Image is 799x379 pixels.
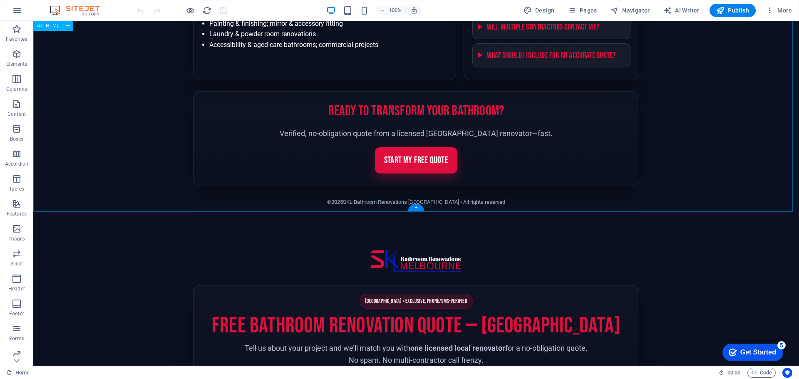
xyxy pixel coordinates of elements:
button: reload [202,5,212,15]
p: Header [8,285,25,292]
p: Boxes [10,136,24,142]
div: Get Started 5 items remaining, 0% complete [7,4,67,22]
p: Columns [6,86,27,92]
span: Code [751,368,772,378]
span: More [766,6,792,15]
p: Features [7,211,27,217]
h6: Session time [719,368,741,378]
p: Tell us about your project and we’ll match you with for a no-obligation quote. No spam. No multi-... [208,322,558,346]
button: Usercentrics [782,368,792,378]
img: Editor Logo [48,5,110,15]
div: + [408,204,424,211]
span: 00 00 [727,368,740,378]
span: Design [524,6,555,15]
button: Publish [710,4,756,17]
p: Content [7,111,26,117]
p: Favorites [6,36,27,42]
button: More [762,4,795,17]
i: Reload page [202,6,212,15]
span: : [733,369,734,376]
p: Forms [9,335,24,342]
button: 100% [376,5,406,15]
p: Images [8,235,25,242]
button: Click here to leave preview mode and continue editing [185,5,195,15]
div: Get Started [25,9,60,17]
strong: one licensed local renovator [377,323,472,332]
img: SKL Bathroom Renovations Melbourne [336,228,429,253]
span: AI Writer [663,6,700,15]
p: Tables [9,186,24,192]
div: Design (Ctrl+Alt+Y) [520,4,558,17]
span: HTML [46,23,60,28]
button: Pages [564,4,600,17]
span: Navigator [610,6,650,15]
h6: 100% [389,5,402,15]
span: Pages [568,6,597,15]
p: Slider [10,260,23,267]
h1: Free Bathroom Renovation Quote — [GEOGRAPHIC_DATA] [169,293,597,317]
button: Navigator [607,4,653,17]
a: Click to cancel selection. Double-click to open Pages [7,368,30,378]
i: On resize automatically adjust zoom level to fit chosen device. [410,7,418,14]
button: AI Writer [660,4,703,17]
span: Publish [716,6,749,15]
p: Elements [6,61,27,67]
div: 5 [62,2,70,10]
button: Design [520,4,558,17]
button: Code [747,368,776,378]
p: Footer [9,310,24,317]
header: Site header [160,228,606,253]
span: [GEOGRAPHIC_DATA] • Exclusive, Phone/SMS-Verified [326,273,439,288]
p: Accordion [5,161,28,167]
